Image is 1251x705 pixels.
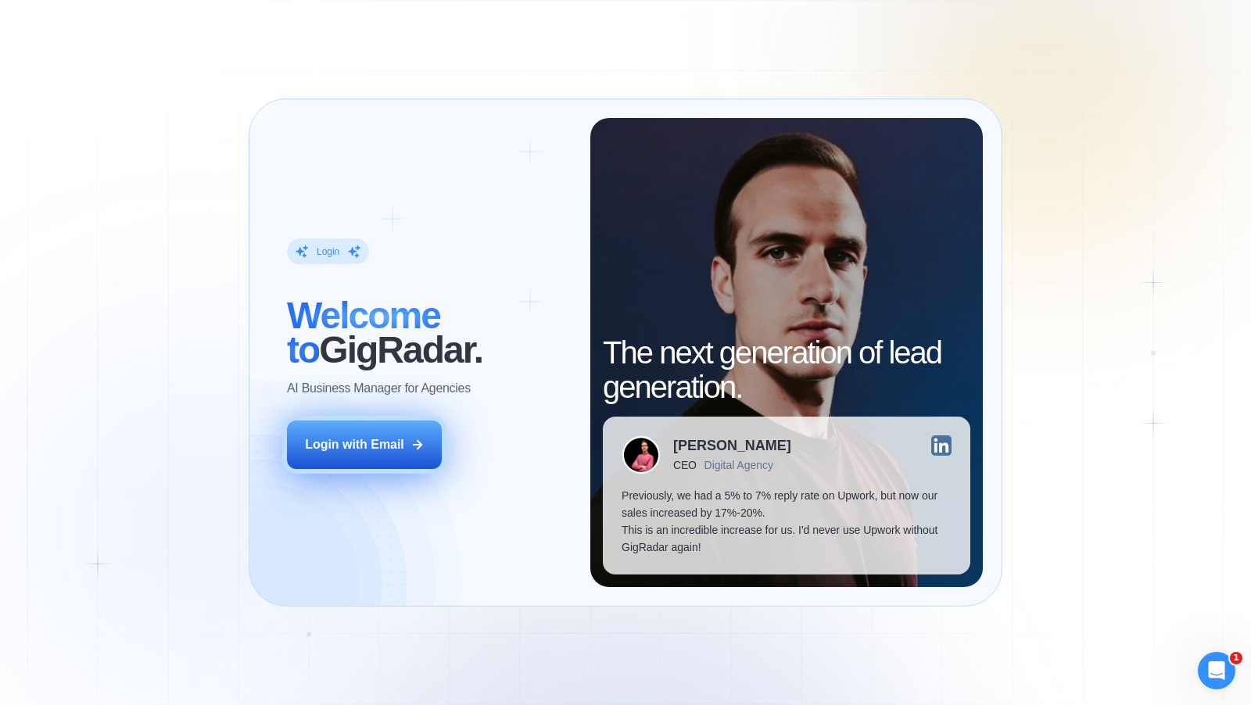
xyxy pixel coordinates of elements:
[673,459,696,471] div: CEO
[287,295,440,370] span: Welcome to
[287,380,471,397] p: AI Business Manager for Agencies
[1230,652,1242,664] span: 1
[673,438,791,453] div: [PERSON_NAME]
[1198,652,1235,689] iframe: Intercom live chat
[287,299,572,367] h2: ‍ GigRadar.
[704,459,773,471] div: Digital Agency
[305,436,404,453] div: Login with Email
[622,487,951,556] p: Previously, we had a 5% to 7% reply rate on Upwork, but now our sales increased by 17%-20%. This ...
[287,420,442,469] button: Login with Email
[317,245,339,257] div: Login
[603,335,970,404] h2: The next generation of lead generation.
